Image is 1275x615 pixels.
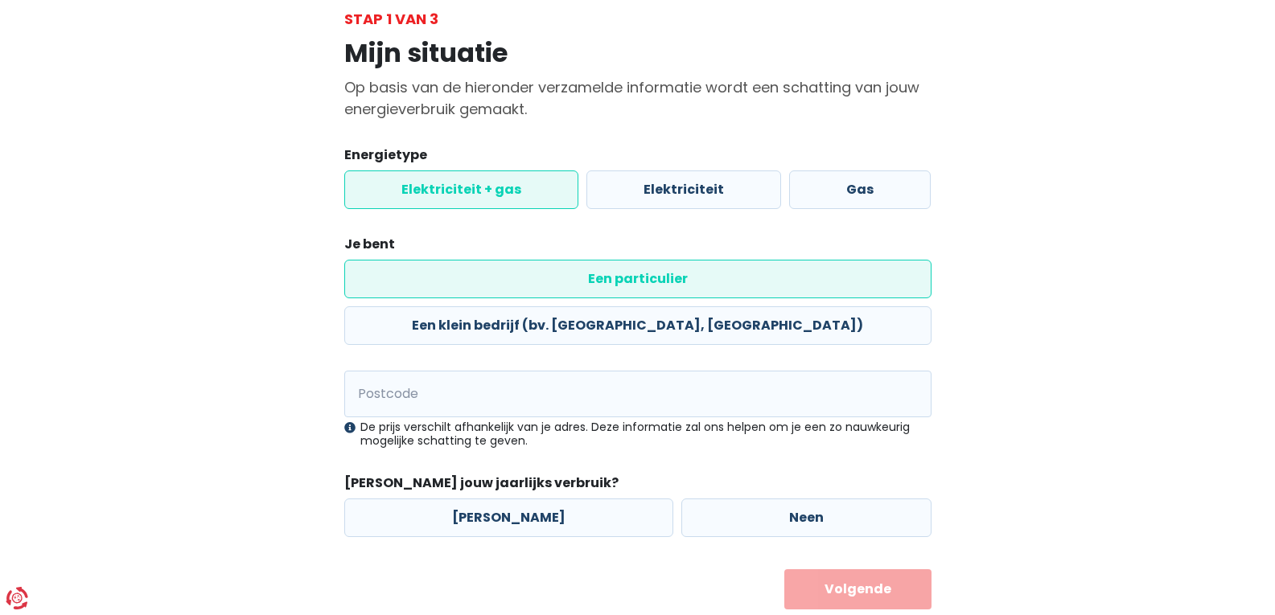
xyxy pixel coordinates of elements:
legend: Energietype [344,146,932,170]
div: De prijs verschilt afhankelijk van je adres. Deze informatie zal ons helpen om je een zo nauwkeur... [344,420,932,448]
label: [PERSON_NAME] [344,498,673,537]
h1: Mijn situatie [344,38,932,68]
label: Elektriciteit + gas [344,170,578,209]
div: Stap 1 van 3 [344,8,932,30]
label: Gas [789,170,931,209]
button: Volgende [784,569,932,609]
label: Een particulier [344,260,932,298]
label: Neen [681,498,932,537]
legend: Je bent [344,235,932,260]
legend: [PERSON_NAME] jouw jaarlijks verbruik? [344,474,932,498]
label: Een klein bedrijf (bv. [GEOGRAPHIC_DATA], [GEOGRAPHIC_DATA]) [344,306,932,345]
input: 1000 [344,371,932,417]
p: Op basis van de hieronder verzamelde informatie wordt een schatting van jouw energieverbruik gema... [344,76,932,120]
label: Elektriciteit [586,170,781,209]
